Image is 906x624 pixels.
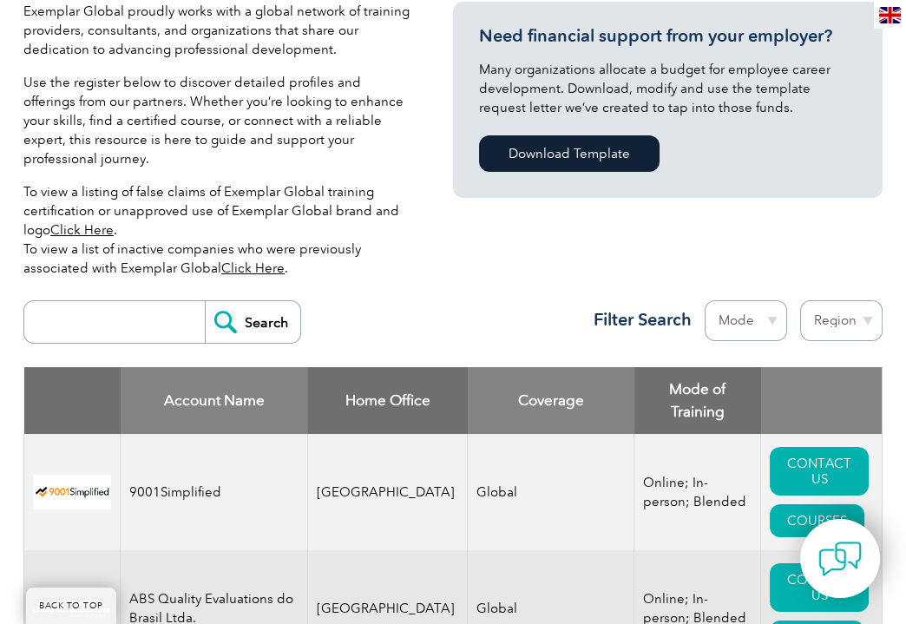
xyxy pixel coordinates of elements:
a: Download Template [479,135,660,172]
th: : activate to sort column ascending [761,367,883,434]
a: COURSES [770,504,864,537]
img: en [879,7,901,23]
p: To view a listing of false claims of Exemplar Global training certification or unapproved use of ... [23,182,410,278]
h3: Filter Search [583,309,692,331]
td: [GEOGRAPHIC_DATA] [308,434,468,550]
th: Account Name: activate to sort column descending [121,367,308,434]
img: contact-chat.png [818,537,862,581]
a: CONTACT US [770,563,869,612]
a: Click Here [221,260,285,276]
a: CONTACT US [770,447,869,496]
td: Global [468,434,634,550]
p: Use the register below to discover detailed profiles and offerings from our partners. Whether you... [23,73,410,168]
input: Search [205,301,300,343]
img: 37c9c059-616f-eb11-a812-002248153038-logo.png [33,475,111,510]
h3: Need financial support from your employer? [479,25,857,47]
th: Home Office: activate to sort column ascending [308,367,468,434]
th: Mode of Training: activate to sort column ascending [634,367,761,434]
p: Many organizations allocate a budget for employee career development. Download, modify and use th... [479,60,857,117]
a: BACK TO TOP [26,588,116,624]
a: Click Here [50,222,114,238]
th: Coverage: activate to sort column ascending [468,367,634,434]
p: Exemplar Global proudly works with a global network of training providers, consultants, and organ... [23,2,410,59]
td: Online; In-person; Blended [634,434,761,550]
td: 9001Simplified [121,434,308,550]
